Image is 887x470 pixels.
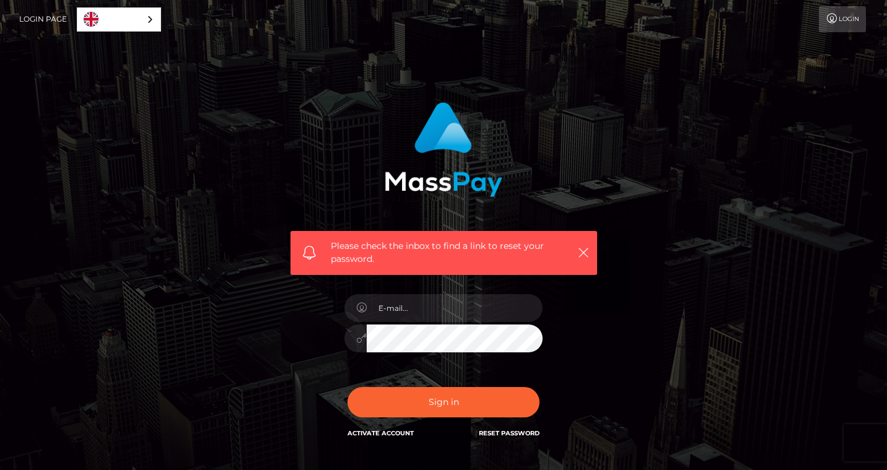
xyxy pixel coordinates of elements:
a: English [77,8,160,31]
a: Login Page [19,6,67,32]
div: Language [77,7,161,32]
a: Login [819,6,866,32]
span: Please check the inbox to find a link to reset your password. [331,240,557,266]
aside: Language selected: English [77,7,161,32]
input: E-mail... [367,294,543,322]
button: Sign in [347,387,540,417]
a: Activate Account [347,429,414,437]
a: Reset Password [479,429,540,437]
img: MassPay Login [385,102,502,197]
